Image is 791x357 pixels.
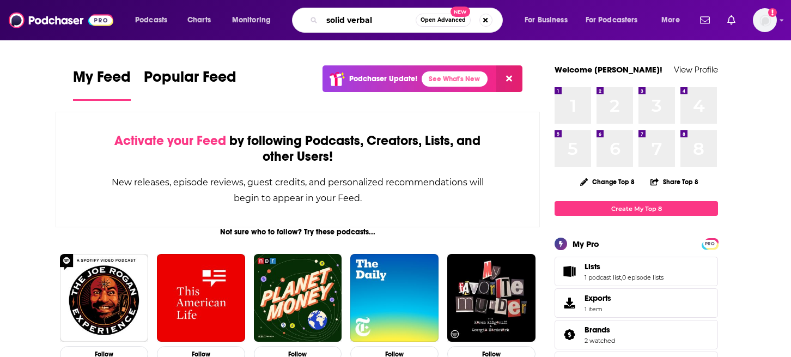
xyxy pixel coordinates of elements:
[525,13,568,28] span: For Business
[451,7,470,17] span: New
[9,10,113,31] img: Podchaser - Follow, Share and Rate Podcasts
[622,274,664,281] a: 0 episode lists
[585,337,615,344] a: 2 watched
[768,8,777,17] svg: Add a profile image
[558,264,580,279] a: Lists
[350,254,439,342] img: The Daily
[73,68,131,93] span: My Feed
[753,8,777,32] img: User Profile
[555,320,718,349] span: Brands
[232,13,271,28] span: Monitoring
[696,11,714,29] a: Show notifications dropdown
[558,327,580,342] a: Brands
[674,64,718,75] a: View Profile
[753,8,777,32] button: Show profile menu
[60,254,148,342] img: The Joe Rogan Experience
[661,13,680,28] span: More
[555,288,718,318] a: Exports
[654,11,693,29] button: open menu
[586,13,638,28] span: For Podcasters
[585,293,611,303] span: Exports
[421,17,466,23] span: Open Advanced
[555,257,718,286] span: Lists
[574,175,641,189] button: Change Top 8
[302,8,513,33] div: Search podcasts, credits, & more...
[585,325,610,335] span: Brands
[349,74,417,83] p: Podchaser Update!
[585,274,621,281] a: 1 podcast list
[558,295,580,311] span: Exports
[585,262,664,271] a: Lists
[585,305,611,313] span: 1 item
[322,11,416,29] input: Search podcasts, credits, & more...
[111,133,485,165] div: by following Podcasts, Creators, Lists, and other Users!
[73,68,131,101] a: My Feed
[144,68,236,101] a: Popular Feed
[585,325,615,335] a: Brands
[650,171,699,192] button: Share Top 8
[517,11,581,29] button: open menu
[585,262,600,271] span: Lists
[135,13,167,28] span: Podcasts
[157,254,245,342] img: This American Life
[56,227,540,237] div: Not sure who to follow? Try these podcasts...
[224,11,285,29] button: open menu
[621,274,622,281] span: ,
[144,68,236,93] span: Popular Feed
[422,71,488,87] a: See What's New
[254,254,342,342] img: Planet Money
[187,13,211,28] span: Charts
[579,11,654,29] button: open menu
[573,239,599,249] div: My Pro
[447,254,536,342] img: My Favorite Murder with Karen Kilgariff and Georgia Hardstark
[416,14,471,27] button: Open AdvancedNew
[111,174,485,206] div: New releases, episode reviews, guest credits, and personalized recommendations will begin to appe...
[555,201,718,216] a: Create My Top 8
[703,239,716,247] a: PRO
[127,11,181,29] button: open menu
[555,64,662,75] a: Welcome [PERSON_NAME]!
[180,11,217,29] a: Charts
[703,240,716,248] span: PRO
[114,132,226,149] span: Activate your Feed
[723,11,740,29] a: Show notifications dropdown
[753,8,777,32] span: Logged in as khileman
